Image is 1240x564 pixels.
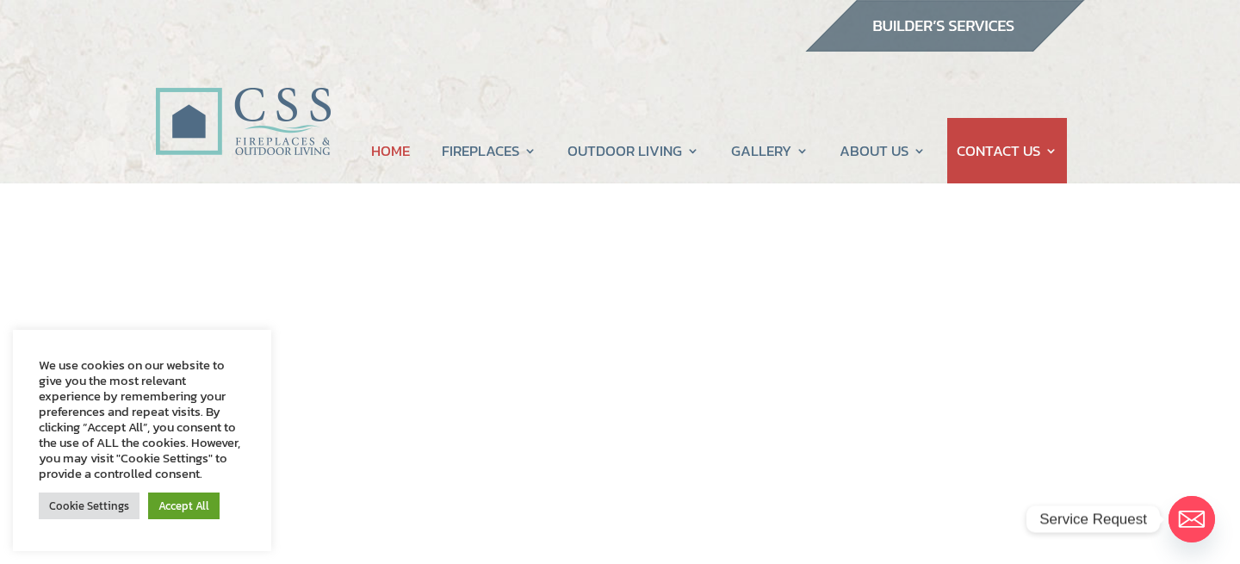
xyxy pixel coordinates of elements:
div: We use cookies on our website to give you the most relevant experience by remembering your prefer... [39,357,245,481]
a: ABOUT US [840,118,926,183]
a: OUTDOOR LIVING [567,118,699,183]
img: CSS Fireplaces & Outdoor Living (Formerly Construction Solutions & Supply)- Jacksonville Ormond B... [155,40,331,164]
a: Email [1169,496,1215,542]
a: Accept All [148,493,220,519]
a: FIREPLACES [442,118,536,183]
a: builder services construction supply [804,35,1085,58]
a: GALLERY [731,118,809,183]
a: HOME [371,118,410,183]
a: Cookie Settings [39,493,139,519]
a: CONTACT US [957,118,1057,183]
